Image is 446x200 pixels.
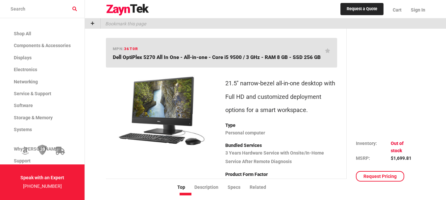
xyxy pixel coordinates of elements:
[14,43,71,48] span: Components & Accessories
[225,121,337,130] p: Type
[14,127,32,132] span: Systems
[23,184,62,189] a: [PHONE_NUMBER]
[250,184,275,191] li: Related
[356,140,391,155] td: Inventory
[113,46,138,52] h6: mpn:
[225,141,337,150] p: Bundled Services
[38,144,47,156] img: 30 Day Return Policy
[101,18,146,29] p: Bookmark this page
[225,129,337,137] p: Personal computer
[14,115,53,120] span: Storage & Memory
[111,73,212,149] img: 36T0R -- Dell OptiPlex 5270 All In One - All-in-one - Core i5 9500 / 3 GHz - RAM 8 GB - SSD 256 GB
[225,77,337,116] p: 21.5'' narrow-bezel all-in-one desktop with Full HD and customized deployment options for a smart...
[14,103,33,108] span: Software
[356,171,404,182] a: Request Pricing
[225,170,337,179] p: Product Form Factor
[225,149,337,166] p: 3 Years Hardware Service with Onsite/In-Home Service After Remote Diagnosis
[14,31,31,36] span: Shop All
[356,155,391,162] td: MSRP
[113,54,321,60] span: Dell OptiPlex 5270 All In One - All-in-one - Core i5 9500 / 3 GHz - RAM 8 GB - SSD 256 GB
[14,67,37,72] span: Electronics
[194,184,228,191] li: Description
[391,141,404,153] span: Out of stock
[228,184,250,191] li: Specs
[388,2,406,18] a: Cart
[106,4,149,16] img: logo
[177,184,194,191] li: Top
[14,91,51,96] span: Service & Support
[14,55,32,60] span: Displays
[406,2,425,18] a: Sign In
[391,155,411,162] td: $1,699.81
[340,3,384,15] a: Request a Quote
[14,79,38,84] span: Networking
[124,46,138,51] span: 36T0R
[20,175,64,180] strong: Speak with an Expert
[393,7,402,13] span: Cart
